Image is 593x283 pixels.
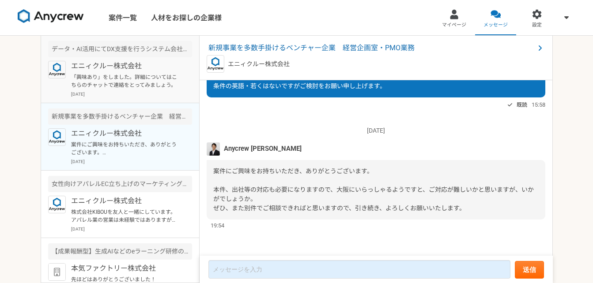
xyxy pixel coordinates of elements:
[48,263,66,281] img: default_org_logo-42cde973f59100197ec2c8e796e4974ac8490bb5b08a0eb061ff975e4574aa76.png
[224,144,302,153] span: Anycrew [PERSON_NAME]
[71,196,180,206] p: エニィクルー株式会社
[71,208,180,224] p: 株式会社KIBOUを友人と一緒にしています。 アパレル業の営業は未経験ではありますが営業をしています。 まだまだ至らない点の私ですが、是非一度お話出来ればと思います。
[71,158,192,165] p: [DATE]
[71,61,180,71] p: エニィクルー株式会社
[48,128,66,146] img: logo_text_blue_01.png
[71,128,180,139] p: エニィクルー株式会社
[515,261,544,279] button: 送信
[48,108,192,125] div: 新規事業を多数手掛けるベンチャー企業 経営企画室・PMO業務
[18,9,84,23] img: 8DqYSo04kwAAAAASUVORK5CYII=
[71,141,180,156] p: 案件にご興味をお持ちいただき、ありがとうございます。 本件、出社等の対応も必要になりますので、大阪にいらっしゃるようですと、ご対応が難しいかと思いますが、いかがでしょうか。 ぜひ、また別件でご相...
[207,126,545,135] p: [DATE]
[532,101,545,109] span: 15:58
[208,43,535,53] span: 新規事業を多数手掛けるベンチャー企業 経営企画室・PMO業務
[48,41,192,57] div: データ・AI活用にてDX支援を行うシステム会社でのインサイドセールスを募集
[71,226,192,232] p: [DATE]
[71,73,180,89] p: 「興味あり」をしました。詳細についてはこちらのチャットで連絡をとってみましょう。
[48,176,192,192] div: 女性向けアパレルEC立ち上げのマーケティングコンサル
[532,22,542,29] span: 設定
[71,91,192,97] p: [DATE]
[207,55,224,73] img: logo_text_blue_01.png
[517,100,527,110] span: 既読
[71,263,180,274] p: 本気ファクトリー株式会社
[483,22,508,29] span: メッセージ
[48,196,66,213] img: logo_text_blue_01.png
[228,60,290,69] p: エニィクルー株式会社
[213,73,401,89] span: М＆Aをしています。また、不動産案件も情報としてよく入ります。 条件の英語・若くはないですがご検討をお願い申し上げます。
[211,221,224,230] span: 19:54
[442,22,466,29] span: マイページ
[207,142,220,156] img: MHYT8150_2.jpg
[213,168,534,212] span: 案件にご興味をお持ちいただき、ありがとうございます。 本件、出社等の対応も必要になりますので、大阪にいらっしゃるようですと、ご対応が難しいかと思いますが、いかがでしょうか。 ぜひ、また別件でご相...
[48,61,66,78] img: logo_text_blue_01.png
[48,243,192,260] div: 【成果報酬型】生成AIなどのeラーニング研修の商談トスアップ（営業顧問）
